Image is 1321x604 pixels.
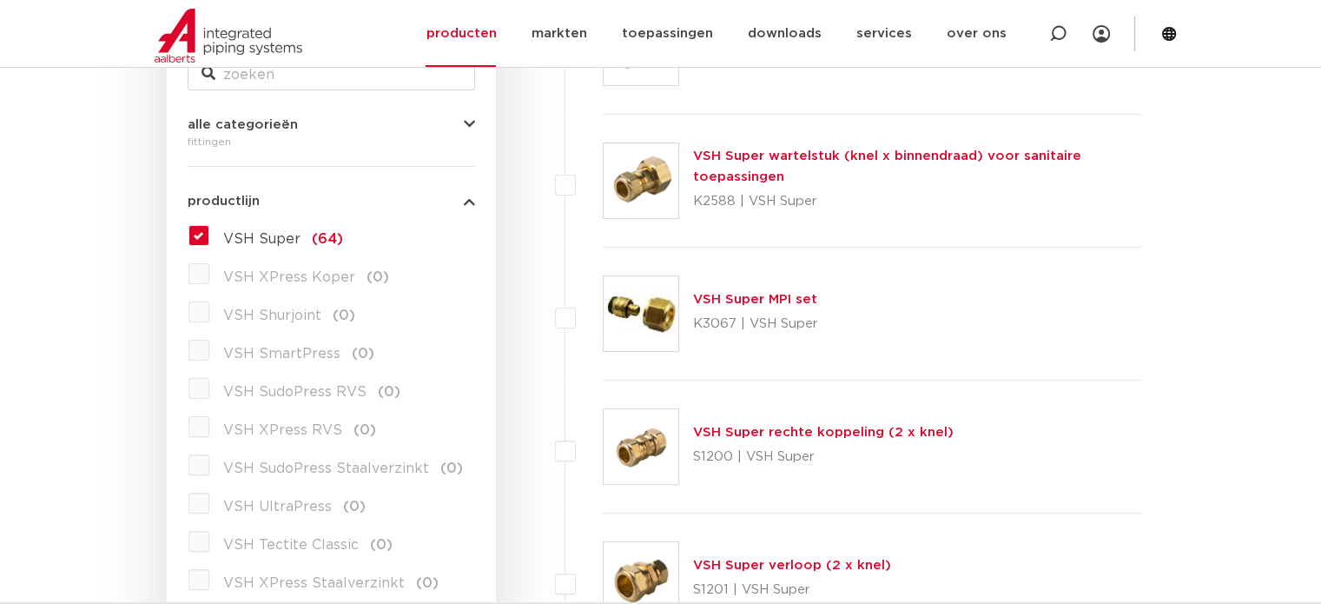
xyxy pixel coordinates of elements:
span: VSH Tectite Classic [223,538,359,552]
a: VSH Super MPI set [693,293,817,306]
span: (0) [352,347,374,361]
p: S1201 | VSH Super [693,576,891,604]
p: K3067 | VSH Super [693,310,818,338]
div: fittingen [188,131,475,152]
p: S1200 | VSH Super [693,443,954,471]
span: VSH SudoPress Staalverzinkt [223,461,429,475]
button: productlijn [188,195,475,208]
span: VSH SmartPress [223,347,340,361]
span: (0) [353,423,376,437]
img: Thumbnail for VSH Super rechte koppeling (2 x knel) [604,409,678,484]
span: VSH XPress Koper [223,270,355,284]
span: (0) [370,538,393,552]
a: VSH Super verloop (2 x knel) [693,559,891,572]
span: (0) [378,385,400,399]
span: (0) [367,270,389,284]
span: VSH UltraPress [223,500,332,514]
span: (0) [343,500,366,514]
button: alle categorieën [188,118,475,131]
span: VSH XPress RVS [223,423,342,437]
span: productlijn [188,195,260,208]
span: VSH Super [223,232,301,246]
span: (64) [312,232,343,246]
img: Thumbnail for VSH Super wartelstuk (knel x binnendraad) voor sanitaire toepassingen [604,143,678,218]
span: (0) [333,309,355,322]
input: zoeken [188,59,475,90]
p: K2588 | VSH Super [693,188,1142,216]
span: alle categorieën [188,118,298,131]
a: VSH Super rechte koppeling (2 x knel) [693,426,954,439]
span: (0) [416,576,439,590]
img: Thumbnail for VSH Super MPI set [604,276,678,351]
span: (0) [440,461,463,475]
a: VSH Super wartelstuk (knel x binnendraad) voor sanitaire toepassingen [693,149,1081,183]
span: VSH XPress Staalverzinkt [223,576,405,590]
span: VSH Shurjoint [223,309,321,322]
span: VSH SudoPress RVS [223,385,367,399]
